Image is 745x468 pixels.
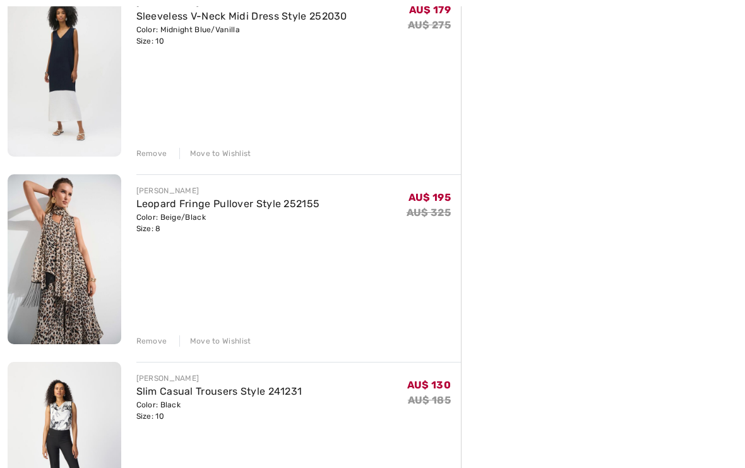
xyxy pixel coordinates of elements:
[179,148,251,159] div: Move to Wishlist
[408,191,451,203] span: AU$ 195
[408,394,451,406] s: AU$ 185
[408,19,451,31] s: AU$ 275
[136,399,302,422] div: Color: Black Size: 10
[136,385,302,397] a: Slim Casual Trousers Style 241231
[409,4,451,16] span: AU$ 179
[136,198,320,210] a: Leopard Fringe Pullover Style 252155
[407,379,451,391] span: AU$ 130
[136,212,320,234] div: Color: Beige/Black Size: 8
[136,10,347,22] a: Sleeveless V-Neck Midi Dress Style 252030
[8,174,121,344] img: Leopard Fringe Pullover Style 252155
[407,207,451,219] s: AU$ 325
[136,373,302,384] div: [PERSON_NAME]
[179,335,251,347] div: Move to Wishlist
[136,24,347,47] div: Color: Midnight Blue/Vanilla Size: 10
[136,335,167,347] div: Remove
[136,148,167,159] div: Remove
[136,185,320,196] div: [PERSON_NAME]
